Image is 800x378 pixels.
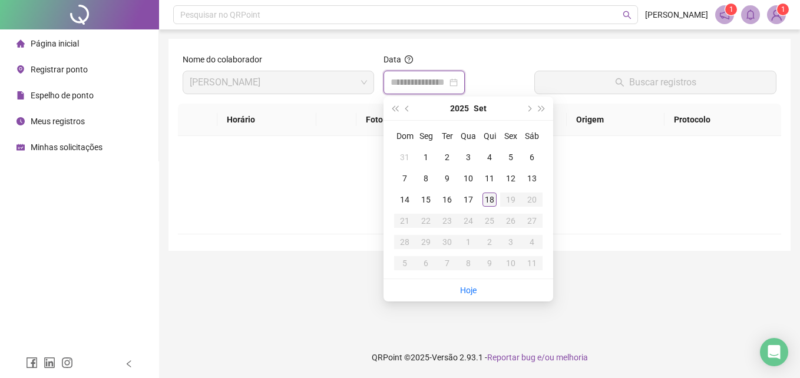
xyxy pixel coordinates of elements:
img: 90190 [768,6,785,24]
div: 10 [504,256,518,270]
sup: 1 [725,4,737,15]
span: Espelho de ponto [31,91,94,100]
td: 2025-09-27 [521,210,543,231]
td: 2025-09-02 [437,147,458,168]
span: linkedin [44,357,55,369]
td: 2025-09-18 [479,189,500,210]
div: 28 [398,235,412,249]
span: left [125,360,133,368]
div: 10 [461,171,475,185]
td: 2025-09-20 [521,189,543,210]
span: instagram [61,357,73,369]
td: 2025-09-22 [415,210,437,231]
div: 9 [440,171,454,185]
td: 2025-10-08 [458,253,479,274]
td: 2025-10-09 [479,253,500,274]
span: facebook [26,357,38,369]
span: RYAN MATHEUS DE MAGALHÃES SANTOS [190,71,367,94]
td: 2025-09-19 [500,189,521,210]
div: 2 [440,150,454,164]
td: 2025-10-05 [394,253,415,274]
span: bell [745,9,756,20]
th: Seg [415,125,437,147]
div: 13 [525,171,539,185]
td: 2025-09-13 [521,168,543,189]
div: 4 [525,235,539,249]
td: 2025-10-11 [521,253,543,274]
div: 23 [440,214,454,228]
button: month panel [474,97,487,120]
th: Foto [356,104,432,136]
td: 2025-09-15 [415,189,437,210]
td: 2025-09-09 [437,168,458,189]
div: 20 [525,193,539,207]
td: 2025-10-02 [479,231,500,253]
th: Sáb [521,125,543,147]
div: 8 [419,171,433,185]
th: Ter [437,125,458,147]
td: 2025-10-07 [437,253,458,274]
td: 2025-08-31 [394,147,415,168]
div: 1 [419,150,433,164]
td: 2025-09-07 [394,168,415,189]
span: Registrar ponto [31,65,88,74]
span: clock-circle [16,117,25,125]
div: 4 [482,150,497,164]
div: 6 [419,256,433,270]
td: 2025-09-28 [394,231,415,253]
td: 2025-09-29 [415,231,437,253]
td: 2025-09-14 [394,189,415,210]
button: next-year [522,97,535,120]
th: Protocolo [665,104,781,136]
td: 2025-09-04 [479,147,500,168]
div: 3 [461,150,475,164]
span: Versão [432,353,458,362]
td: 2025-09-06 [521,147,543,168]
div: 7 [398,171,412,185]
label: Nome do colaborador [183,53,270,66]
td: 2025-09-26 [500,210,521,231]
span: 1 [781,5,785,14]
div: Open Intercom Messenger [760,338,788,366]
td: 2025-09-17 [458,189,479,210]
div: 5 [504,150,518,164]
span: Página inicial [31,39,79,48]
span: 1 [729,5,733,14]
span: home [16,39,25,48]
td: 2025-10-10 [500,253,521,274]
span: environment [16,65,25,74]
td: 2025-09-21 [394,210,415,231]
td: 2025-09-30 [437,231,458,253]
span: search [623,11,632,19]
div: 14 [398,193,412,207]
div: 5 [398,256,412,270]
th: Sex [500,125,521,147]
a: Hoje [460,286,477,295]
th: Origem [567,104,665,136]
div: 8 [461,256,475,270]
td: 2025-09-01 [415,147,437,168]
div: Não há dados [192,193,767,205]
button: prev-year [401,97,414,120]
div: 3 [504,235,518,249]
div: 21 [398,214,412,228]
span: file [16,91,25,100]
th: Dom [394,125,415,147]
span: notification [719,9,730,20]
button: super-prev-year [388,97,401,120]
div: 29 [419,235,433,249]
sup: Atualize o seu contato no menu Meus Dados [777,4,789,15]
div: 31 [398,150,412,164]
div: 15 [419,193,433,207]
div: 30 [440,235,454,249]
div: 6 [525,150,539,164]
div: 12 [504,171,518,185]
span: Minhas solicitações [31,142,103,152]
div: 1 [461,235,475,249]
footer: QRPoint © 2025 - 2.93.1 - [159,337,800,378]
td: 2025-10-06 [415,253,437,274]
div: 9 [482,256,497,270]
td: 2025-09-12 [500,168,521,189]
div: 11 [525,256,539,270]
td: 2025-09-11 [479,168,500,189]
